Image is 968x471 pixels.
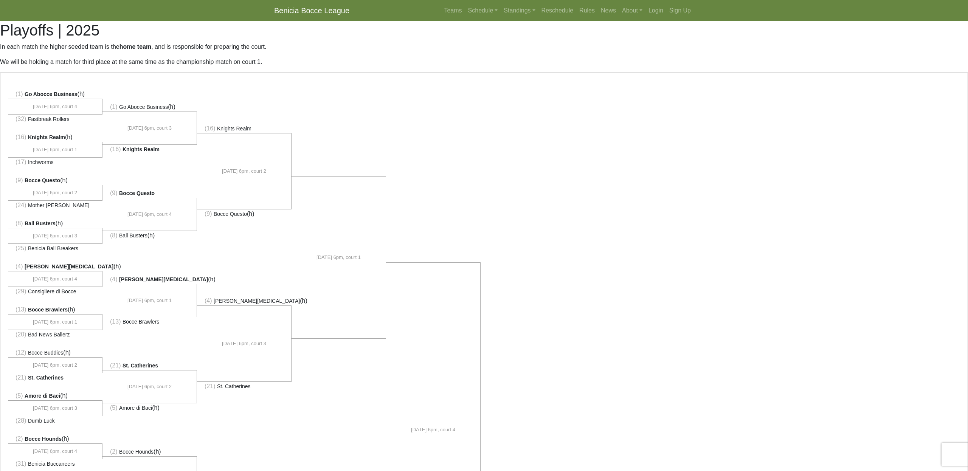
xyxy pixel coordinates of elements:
a: Login [645,3,666,18]
li: (h) [8,391,102,401]
li: (h) [8,133,102,142]
li: (h) [197,296,292,306]
span: Bad News Ballerz [28,332,70,338]
li: (h) [8,90,102,99]
span: [DATE] 6pm, court 4 [33,103,77,110]
span: (21) [110,362,121,369]
span: [DATE] 6pm, court 4 [411,426,455,434]
span: (13) [110,318,121,325]
a: Reschedule [538,3,577,18]
li: (h) [197,209,292,218]
span: (25) [16,245,26,251]
span: (21) [205,383,215,389]
span: [DATE] 6pm, court 3 [33,232,77,240]
span: [DATE] 6pm, court 4 [33,275,77,283]
span: Knights Realm [217,125,251,132]
a: Standings [501,3,538,18]
span: Ball Busters [119,232,147,239]
span: (5) [110,404,118,411]
span: [DATE] 6pm, court 4 [33,448,77,455]
span: St. Catherines [123,363,158,369]
span: (4) [205,297,212,304]
a: Schedule [465,3,501,18]
a: About [619,3,645,18]
span: Consigliere di Bocce [28,288,76,294]
span: Knights Realm [28,134,65,140]
span: (9) [110,190,118,196]
span: Benicia Ball Breakers [28,245,78,251]
span: Bocce Brawlers [123,319,159,325]
span: (21) [16,374,26,381]
a: Teams [441,3,465,18]
span: Fastbreak Rollers [28,116,70,122]
span: (28) [16,417,26,424]
span: (16) [16,134,26,140]
li: (h) [8,305,102,315]
span: [PERSON_NAME][MEDICAL_DATA] [119,276,208,282]
span: [DATE] 6pm, court 1 [316,254,361,261]
span: Amore di Baci [119,405,152,411]
li: (h) [8,176,102,185]
a: News [598,3,619,18]
span: Mother [PERSON_NAME] [28,202,90,208]
span: Bocce Questo [214,211,247,217]
a: Sign Up [666,3,694,18]
span: (16) [205,125,215,132]
li: (h) [8,348,102,358]
span: Bocce Questo [25,177,60,183]
span: (31) [16,460,26,467]
span: [DATE] 6pm, court 1 [33,318,77,326]
span: (12) [16,349,26,356]
span: Inchworms [28,159,54,165]
span: Bocce Hounds [25,436,62,442]
span: [DATE] 6pm, court 3 [127,124,172,132]
li: (h) [102,102,197,112]
span: St. Catherines [217,383,251,389]
span: Go Abocce Business [119,104,168,110]
li: (h) [102,447,197,457]
span: [DATE] 6pm, court 2 [222,167,266,175]
span: (9) [205,211,212,217]
li: (h) [102,403,197,412]
span: Ball Busters [25,220,56,226]
span: (13) [16,306,26,313]
span: (24) [16,202,26,208]
span: (2) [16,435,23,442]
span: (9) [16,177,23,183]
span: [DATE] 6pm, court 1 [33,146,77,153]
span: Bocce Questo [119,190,155,196]
span: Bocce Buddies [28,350,63,356]
span: (8) [110,232,118,239]
li: (h) [8,434,102,444]
span: (4) [110,276,118,282]
span: (17) [16,159,26,165]
span: [PERSON_NAME][MEDICAL_DATA] [25,263,113,270]
li: (h) [8,262,102,271]
span: [DATE] 6pm, court 1 [127,297,172,304]
span: Bocce Brawlers [28,307,68,313]
span: (1) [16,91,23,97]
a: Benicia Bocce League [274,3,349,18]
span: (20) [16,331,26,338]
span: Go Abocce Business [25,91,78,97]
li: (h) [102,275,197,284]
span: (16) [110,146,121,152]
span: [DATE] 6pm, court 3 [222,340,266,347]
span: Bocce Hounds [119,449,154,455]
li: (h) [8,219,102,228]
span: (4) [16,263,23,270]
span: [DATE] 6pm, court 3 [33,404,77,412]
span: [DATE] 6pm, court 2 [33,361,77,369]
li: (h) [102,231,197,240]
span: St. Catherines [28,375,64,381]
span: (8) [16,220,23,226]
span: (2) [110,448,118,455]
span: [DATE] 6pm, court 2 [127,383,172,390]
span: (29) [16,288,26,294]
strong: home team [119,43,151,50]
span: Benicia Buccaneers [28,461,75,467]
span: Knights Realm [123,146,160,152]
span: Dumb Luck [28,418,55,424]
span: [DATE] 6pm, court 2 [33,189,77,197]
a: Rules [576,3,598,18]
